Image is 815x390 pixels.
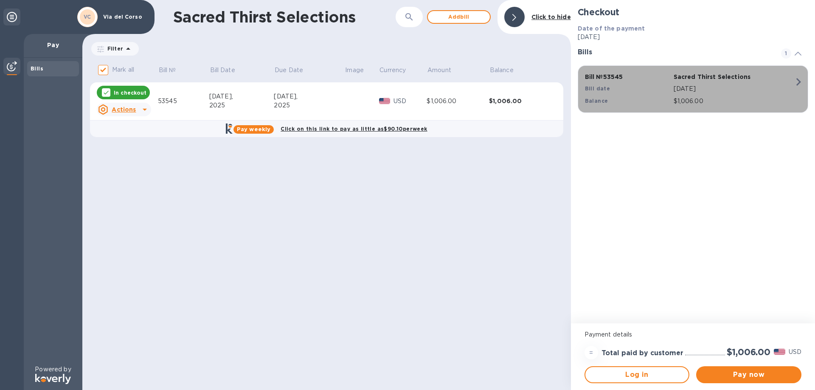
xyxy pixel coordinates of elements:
[158,97,209,106] div: 53545
[585,73,670,81] p: Bill № 53545
[490,66,525,75] span: Balance
[159,66,176,75] p: Bill №
[173,8,396,26] h1: Sacred Thirst Selections
[104,45,123,52] p: Filter
[774,349,785,355] img: USD
[674,97,794,106] p: $1,006.00
[210,66,235,75] p: Bill Date
[112,65,134,74] p: Mark all
[379,66,406,75] p: Currency
[35,365,71,374] p: Powered by
[209,101,274,110] div: 2025
[578,33,808,42] p: [DATE]
[585,346,598,359] div: =
[345,66,364,75] p: Image
[210,66,246,75] span: Bill Date
[696,366,801,383] button: Pay now
[674,84,794,93] p: [DATE]
[275,66,303,75] p: Due Date
[531,14,571,20] b: Click to hide
[31,41,76,49] p: Pay
[112,106,136,113] u: Actions
[585,330,801,339] p: Payment details
[578,65,808,113] button: Bill №53545Sacred Thirst SelectionsBill date[DATE]Balance$1,006.00
[103,14,146,20] p: Via del Corso
[427,66,462,75] span: Amount
[159,66,187,75] span: Bill №
[275,66,314,75] span: Due Date
[489,97,551,105] div: $1,006.00
[393,97,427,106] p: USD
[781,48,791,59] span: 1
[585,98,608,104] b: Balance
[237,126,270,132] b: Pay weekly
[274,92,344,101] div: [DATE],
[789,348,801,356] p: USD
[601,349,683,357] h3: Total paid by customer
[703,370,795,380] span: Pay now
[427,10,491,24] button: Addbill
[490,66,514,75] p: Balance
[727,347,770,357] h2: $1,006.00
[427,97,489,106] div: $1,006.00
[84,14,91,20] b: VC
[674,73,759,81] p: Sacred Thirst Selections
[427,66,451,75] p: Amount
[114,89,146,96] p: In checkout
[585,366,690,383] button: Log in
[592,370,682,380] span: Log in
[578,25,645,32] b: Date of the payment
[35,374,71,384] img: Logo
[281,126,427,132] b: Click on this link to pay as little as $90.10 per week
[379,98,391,104] img: USD
[435,12,483,22] span: Add bill
[585,85,610,92] b: Bill date
[31,65,43,72] b: Bills
[274,101,344,110] div: 2025
[578,48,771,56] h3: Bills
[209,92,274,101] div: [DATE],
[578,7,808,17] h2: Checkout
